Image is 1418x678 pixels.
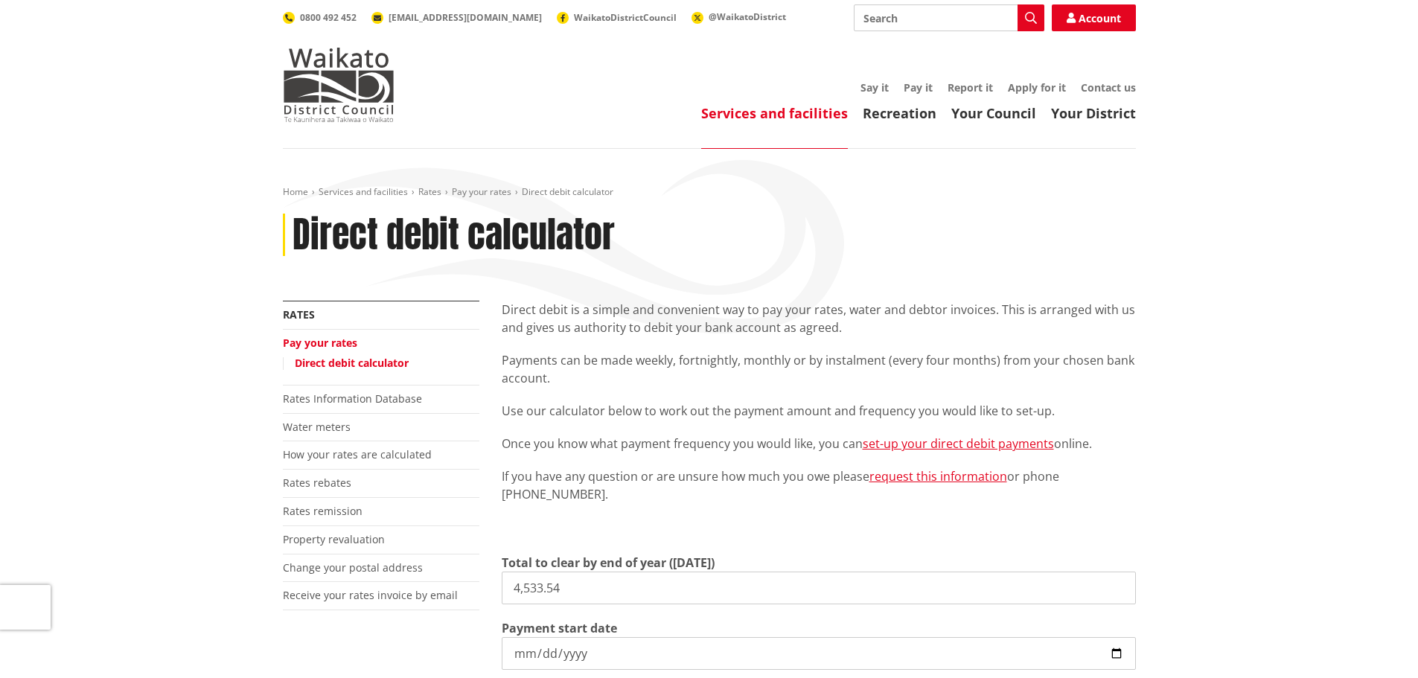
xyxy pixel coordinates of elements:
[1350,615,1403,669] iframe: Messenger Launcher
[283,447,432,461] a: How your rates are calculated
[283,504,363,518] a: Rates remission
[283,185,308,198] a: Home
[502,402,1136,420] p: Use our calculator below to work out the payment amount and frequency you would like to set-up.
[502,554,715,572] label: Total to clear by end of year ([DATE])
[452,185,511,198] a: Pay your rates
[319,185,408,198] a: Services and facilities
[574,11,677,24] span: WaikatoDistrictCouncil
[283,588,458,602] a: Receive your rates invoice by email
[1051,104,1136,122] a: Your District
[418,185,441,198] a: Rates
[869,468,1007,484] a: request this information
[701,104,848,122] a: Services and facilities
[502,619,617,637] label: Payment start date
[709,10,786,23] span: @WaikatoDistrict
[863,435,1054,452] a: set-up your direct debit payments
[283,532,385,546] a: Property revaluation
[502,435,1136,452] p: Once you know what payment frequency you would like, you can online.
[951,104,1036,122] a: Your Council
[557,11,677,24] a: WaikatoDistrictCouncil
[502,467,1136,503] p: If you have any question or are unsure how much you owe please or phone [PHONE_NUMBER].
[283,307,315,322] a: Rates
[1008,80,1066,95] a: Apply for it
[283,48,395,122] img: Waikato District Council - Te Kaunihera aa Takiwaa o Waikato
[863,104,936,122] a: Recreation
[283,186,1136,199] nav: breadcrumb
[854,4,1044,31] input: Search input
[1052,4,1136,31] a: Account
[283,11,357,24] a: 0800 492 452
[283,391,422,406] a: Rates Information Database
[293,214,615,257] h1: Direct debit calculator
[295,356,409,370] a: Direct debit calculator
[283,420,351,434] a: Water meters
[283,560,423,575] a: Change your postal address
[860,80,889,95] a: Say it
[948,80,993,95] a: Report it
[283,476,351,490] a: Rates rebates
[904,80,933,95] a: Pay it
[389,11,542,24] span: [EMAIL_ADDRESS][DOMAIN_NAME]
[502,351,1136,387] p: Payments can be made weekly, fortnightly, monthly or by instalment (every four months) from your ...
[522,185,613,198] span: Direct debit calculator
[283,336,357,350] a: Pay your rates
[502,301,1136,336] p: Direct debit is a simple and convenient way to pay your rates, water and debtor invoices. This is...
[692,10,786,23] a: @WaikatoDistrict
[1081,80,1136,95] a: Contact us
[300,11,357,24] span: 0800 492 452
[371,11,542,24] a: [EMAIL_ADDRESS][DOMAIN_NAME]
